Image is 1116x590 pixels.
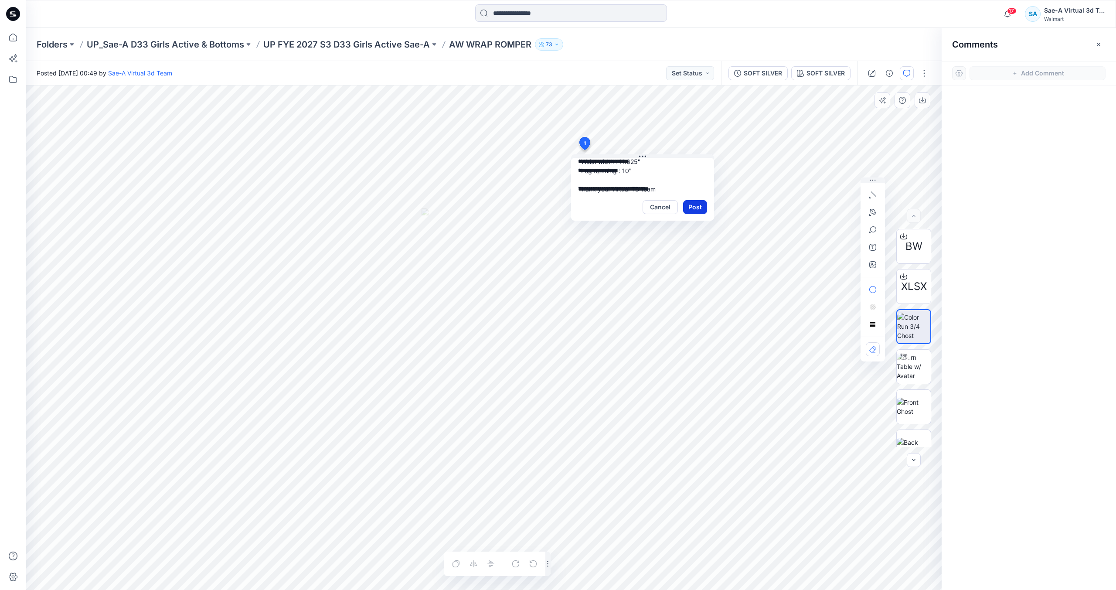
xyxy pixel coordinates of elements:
[263,38,430,51] a: UP FYE 2027 S3 D33 Girls Active Sae-A
[905,239,922,254] span: BW
[535,38,563,51] button: 73
[37,38,68,51] a: Folders
[1007,7,1017,14] span: 17
[728,66,788,80] button: SOFT SILVER
[37,68,172,78] span: Posted [DATE] 00:49 by
[1044,5,1105,16] div: Sae-A Virtual 3d Team
[87,38,244,51] a: UP_Sae-A D33 Girls Active & Bottoms
[546,40,552,49] p: 73
[1025,6,1041,22] div: SA
[1044,16,1105,22] div: Walmart
[744,68,782,78] div: SOFT SILVER
[108,69,172,77] a: Sae-A Virtual 3d Team
[897,398,931,416] img: Front Ghost
[970,66,1106,80] button: Add Comment
[952,39,998,50] h2: Comments
[584,140,586,147] span: 1
[791,66,851,80] button: SOFT SILVER
[882,66,896,80] button: Details
[897,438,931,456] img: Back Ghost
[449,38,531,51] p: AW WRAP ROMPER
[806,68,845,78] div: SOFT SILVER
[643,200,678,214] button: Cancel
[901,279,927,294] span: XLSX
[897,353,931,380] img: Turn Table w/ Avatar
[897,313,930,340] img: Color Run 3/4 Ghost
[683,200,707,214] button: Post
